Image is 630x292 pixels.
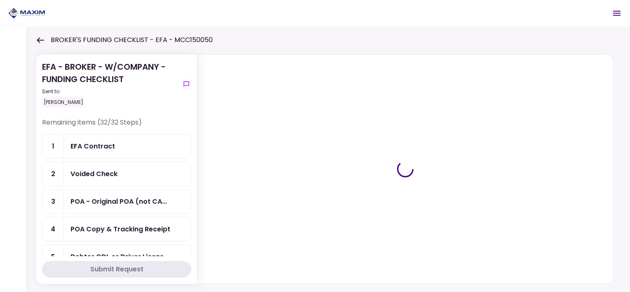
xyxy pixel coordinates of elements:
[42,97,85,108] div: [PERSON_NAME]
[42,190,64,213] div: 3
[42,162,64,186] div: 2
[71,224,170,234] div: POA Copy & Tracking Receipt
[42,88,178,95] div: Sent to:
[42,261,191,278] button: Submit Request
[51,35,213,45] h1: BROKER'S FUNDING CHECKLIST - EFA - MCC150050
[42,217,191,241] a: 4POA Copy & Tracking Receipt
[42,217,64,241] div: 4
[42,118,191,134] div: Remaining items (32/32 Steps)
[42,245,191,269] a: 5Debtor CDL or Driver License
[42,189,191,214] a: 3POA - Original POA (not CA or GA)
[71,169,118,179] div: Voided Check
[90,264,143,274] div: Submit Request
[607,3,627,23] button: Open menu
[181,79,191,89] button: show-messages
[71,252,169,262] div: Debtor CDL or Driver License
[42,134,191,158] a: 1EFA Contract
[42,162,191,186] a: 2Voided Check
[71,196,167,207] div: POA - Original POA (not CA or GA)
[42,134,64,158] div: 1
[42,61,178,108] div: EFA - BROKER - W/COMPANY - FUNDING CHECKLIST
[71,141,115,151] div: EFA Contract
[42,245,64,268] div: 5
[8,7,45,19] img: Partner icon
